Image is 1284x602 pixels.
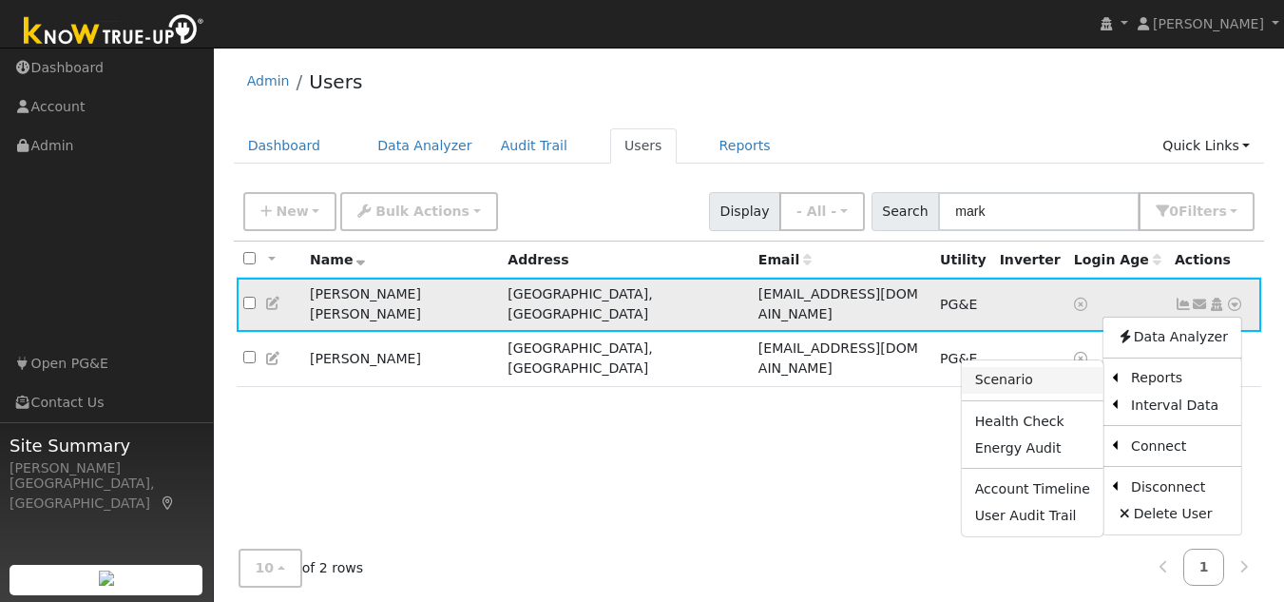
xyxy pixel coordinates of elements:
a: Other actions [1226,295,1243,315]
td: [GEOGRAPHIC_DATA], [GEOGRAPHIC_DATA] [501,332,752,386]
a: Health Check Report [962,408,1103,435]
div: [PERSON_NAME] [10,458,203,478]
span: New [276,204,308,219]
a: Interval Data [1118,392,1241,418]
a: Connect [1118,433,1241,459]
div: [GEOGRAPHIC_DATA], [GEOGRAPHIC_DATA] [10,474,203,514]
td: [PERSON_NAME] [303,332,501,386]
a: Users [610,128,677,164]
span: PG&E [940,297,977,312]
div: Utility [940,250,987,270]
span: Name [310,252,366,267]
a: Reports [705,128,785,164]
div: Inverter [1000,250,1061,270]
a: Admin [247,73,290,88]
a: Data Analyzer [1103,324,1241,351]
button: 10 [239,549,302,588]
span: Search [872,192,939,231]
a: Reports [1118,365,1241,392]
div: Actions [1175,250,1255,270]
div: Address [508,250,744,270]
span: [EMAIL_ADDRESS][DOMAIN_NAME] [758,286,918,321]
span: [EMAIL_ADDRESS][DOMAIN_NAME] [758,340,918,376]
span: of 2 rows [239,549,364,588]
a: Disconnect [1118,474,1241,500]
img: Know True-Up [14,10,214,53]
a: No login access [1074,351,1091,366]
td: [GEOGRAPHIC_DATA], [GEOGRAPHIC_DATA] [501,278,752,332]
a: No login access [1074,297,1091,312]
a: Quick Links [1148,128,1264,164]
a: Dashboard [234,128,335,164]
span: Display [709,192,780,231]
button: New [243,192,337,231]
a: Data Analyzer [363,128,487,164]
img: retrieve [99,571,114,586]
a: Audit Trail [487,128,582,164]
a: Energy Audit Report [962,435,1103,461]
a: Edit User [265,351,282,366]
td: [PERSON_NAME] [PERSON_NAME] [303,278,501,332]
span: Filter [1179,204,1227,219]
input: Search [938,192,1140,231]
a: Edit User [265,296,282,311]
a: 1 [1183,549,1225,586]
span: 10 [256,560,275,575]
button: Bulk Actions [340,192,497,231]
span: Email [758,252,812,267]
a: Show Graph [1175,297,1192,312]
span: Days since last login [1074,252,1161,267]
span: s [1218,204,1226,219]
span: Site Summary [10,433,203,458]
a: Delete User [1103,501,1241,528]
a: ahousecalls5@gmail.com [1192,295,1209,315]
span: Bulk Actions [375,204,470,219]
a: User Audit Trail [962,503,1103,530]
span: [PERSON_NAME] [1153,16,1264,31]
a: Scenario Report [962,367,1103,394]
button: 0Filters [1139,192,1255,231]
a: Login As [1208,297,1225,312]
span: PG&E [940,351,977,366]
a: Account Timeline Report [962,476,1103,502]
button: - All - [779,192,865,231]
a: Map [160,495,177,511]
a: Users [309,70,362,93]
